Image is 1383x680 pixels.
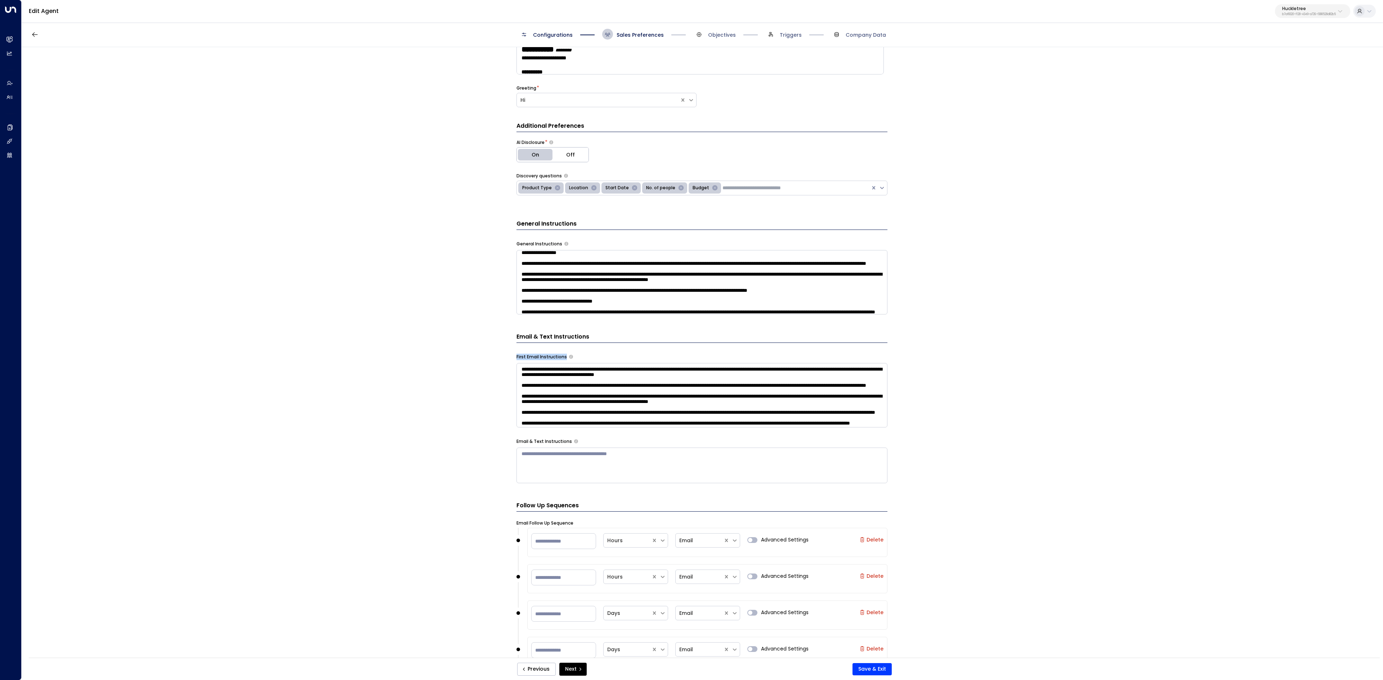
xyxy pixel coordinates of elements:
div: Budget [690,184,710,192]
div: Platform [516,147,589,162]
span: Advanced Settings [761,645,809,653]
button: Provide any specific instructions you want the agent to follow only when responding to leads via ... [574,439,578,443]
button: On [517,148,553,162]
label: Email & Text Instructions [516,438,572,445]
label: Discovery questions [516,173,562,179]
div: Remove No. of people [676,184,686,192]
h3: Additional Preferences [516,122,887,132]
div: Location [567,184,589,192]
div: Remove Budget [710,184,720,192]
div: Remove Product Type [553,184,562,192]
label: AI Disclosure [516,139,545,146]
h3: Email & Text Instructions [516,332,887,343]
label: General Instructions [516,241,562,247]
button: Previous [517,663,556,676]
div: Product Type [520,184,553,192]
span: Advanced Settings [761,609,809,616]
h3: Follow Up Sequences [516,501,887,512]
span: Objectives [708,31,736,38]
a: Edit Agent [29,7,59,15]
div: Start Date [603,184,630,192]
div: Remove Location [589,184,599,192]
label: Delete [860,537,883,543]
button: Off [552,148,588,162]
button: Huckletreeb7af8320-f128-4349-a726-f388528d82b5 [1275,4,1350,18]
button: Save & Exit [852,663,892,675]
button: Select the types of questions the agent should use to engage leads in initial emails. These help ... [564,174,568,178]
label: Email Follow Up Sequence [516,520,573,526]
span: Triggers [780,31,802,38]
span: Configurations [533,31,573,38]
div: Remove Start Date [630,184,639,192]
span: Advanced Settings [761,536,809,544]
label: First Email Instructions [516,354,567,360]
button: Provide any specific instructions you want the agent to follow when responding to leads. This app... [564,242,568,246]
span: Company Data [846,31,886,38]
div: No. of people [644,184,676,192]
span: Sales Preferences [617,31,664,38]
label: Delete [860,646,883,652]
button: Specify instructions for the agent's first email only, such as introductory content, special offe... [569,355,573,359]
label: Delete [860,609,883,615]
button: Next [559,663,587,676]
button: Choose whether the agent should proactively disclose its AI nature in communications or only reve... [549,140,553,145]
span: Advanced Settings [761,572,809,580]
label: Delete [860,573,883,579]
label: Greeting [516,85,536,91]
p: Huckletree [1282,6,1336,11]
p: b7af8320-f128-4349-a726-f388528d82b5 [1282,13,1336,16]
h3: General Instructions [516,219,887,230]
div: Hi [520,96,676,104]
